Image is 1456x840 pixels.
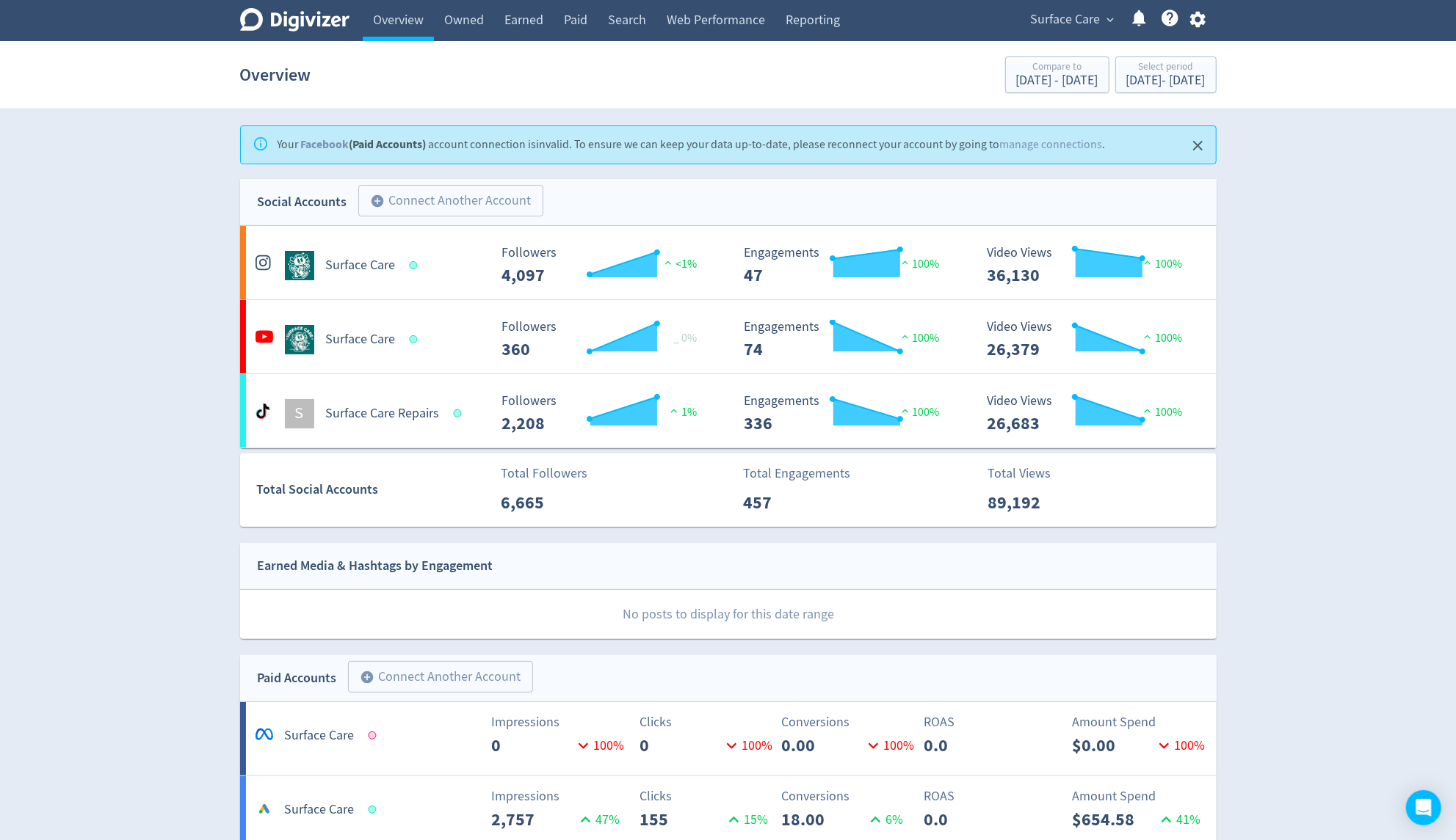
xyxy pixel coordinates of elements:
button: Select period[DATE]- [DATE] [1115,56,1217,93]
span: add_circle [371,194,385,208]
span: Data last synced: 9 Sep 2025, 10:02am (AEST) [409,335,421,343]
div: Compare to [1016,62,1098,74]
span: Data last synced: 9 Sep 2025, 2:01am (AEST) [453,409,466,417]
p: Amount Spend [1072,786,1205,806]
div: Open Intercom Messenger [1406,790,1441,825]
p: 89,192 [988,489,1072,516]
svg: Followers 360 [494,320,714,359]
div: Your account connection is invalid . To ensure we can keep your data up-to-date, please reconnect... [278,131,1106,159]
a: *Surface CareImpressions0100%Clicks0100%Conversions0.00100%ROAS0.0Amount Spend$0.00100% [240,702,1217,775]
h5: Surface Care [285,801,355,819]
a: SSurface Care Repairs Followers 2,208 Followers 2,208 1% Engagements 269 Engagements 336 100% Vid... [240,374,1217,448]
div: S [285,399,314,428]
svg: Video Views 21,651 [979,246,1200,285]
h5: Surface Care [326,331,396,348]
button: Compare to[DATE] - [DATE] [1005,56,1109,93]
div: Total Social Accounts [256,479,490,500]
p: 18.00 [781,806,866,833]
p: 0 [491,732,573,759]
img: positive-performance.svg [667,405,681,416]
div: [DATE] - [DATE] [1126,74,1206,87]
svg: Followers 2,208 [494,394,714,433]
p: Total Engagements [743,464,850,483]
p: 457 [743,489,827,516]
img: positive-performance.svg [898,257,913,268]
strong: (Paid Accounts) [301,136,427,152]
span: 100% [1140,257,1182,271]
div: Earned Media & Hashtags by Engagement [258,555,493,577]
img: positive-performance.svg [898,405,913,416]
span: Surface Care [1031,8,1101,32]
a: Facebook [301,136,349,152]
p: Conversions [781,712,914,732]
p: 41 % [1156,810,1200,830]
p: ROAS [924,712,1057,732]
p: $0.00 [1072,732,1154,759]
span: 100% [898,405,940,420]
h5: Surface Care Repairs [326,405,440,423]
img: positive-performance.svg [661,257,676,268]
img: positive-performance.svg [1140,257,1155,268]
svg: Followers 4,097 [494,246,714,285]
p: Clicks [640,786,772,806]
p: 0.0 [924,732,1008,759]
p: No posts to display for this date range [241,590,1217,639]
span: <1% [661,257,697,271]
p: Impressions [491,712,624,732]
button: Surface Care [1026,8,1118,32]
p: 0 [640,732,722,759]
span: 100% [1140,331,1182,346]
p: Total Followers [501,464,587,483]
svg: Video Views 26,379 [979,320,1200,359]
span: 100% [898,257,940,271]
p: 0.00 [781,732,863,759]
p: 6 % [866,810,903,830]
img: positive-performance.svg [1140,331,1155,342]
a: Connect Another Account [347,187,543,217]
svg: Engagements 19 [737,246,957,285]
span: Data last synced: 9 Sep 2025, 2:01am (AEST) [368,806,380,814]
p: 15 % [724,810,768,830]
button: Connect Another Account [348,661,533,693]
a: Surface Care undefinedSurface Care Followers 360 Followers 360 _ 0% Engagements 74 Engagements 74... [240,300,1217,373]
p: Amount Spend [1072,712,1205,732]
p: Clicks [640,712,772,732]
span: Data last synced: 5 Sep 2025, 10:01pm (AEST) [368,731,380,739]
svg: Engagements 74 [737,320,957,359]
p: 0.0 [924,806,1008,833]
p: Conversions [781,786,914,806]
span: 100% [1140,405,1182,420]
button: Connect Another Account [358,185,543,217]
div: Paid Accounts [258,668,337,689]
h1: Overview [240,51,311,98]
div: [DATE] - [DATE] [1016,74,1098,87]
span: add_circle [361,670,375,684]
img: positive-performance.svg [1140,405,1155,416]
span: 1% [667,405,697,420]
p: 100 % [722,736,772,756]
p: 100 % [1154,736,1205,756]
span: 100% [898,331,940,346]
span: Data last synced: 9 Sep 2025, 2:01am (AEST) [409,261,421,269]
h5: Surface Care [326,257,396,274]
p: Impressions [491,786,624,806]
span: expand_more [1104,13,1118,26]
a: Surface Care undefinedSurface Care Followers 4,097 Followers 4,097 <1% Engagements 19 Engagements... [240,226,1217,299]
svg: Video Views 22,028 [979,394,1200,433]
img: Surface Care undefined [285,325,314,354]
p: 6,665 [501,489,585,516]
svg: Engagements 269 [737,394,957,433]
p: 100 % [863,736,914,756]
p: Total Views [988,464,1072,483]
a: manage connections [1000,137,1103,152]
h5: Surface Care [285,727,355,745]
span: _ 0% [673,331,697,346]
p: 155 [640,806,724,833]
img: positive-performance.svg [898,331,913,342]
button: Close [1186,134,1210,158]
p: ROAS [924,786,1057,806]
div: Social Accounts [258,191,347,213]
p: 2,757 [491,806,576,833]
div: Select period [1126,62,1206,74]
img: Surface Care undefined [285,251,314,280]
